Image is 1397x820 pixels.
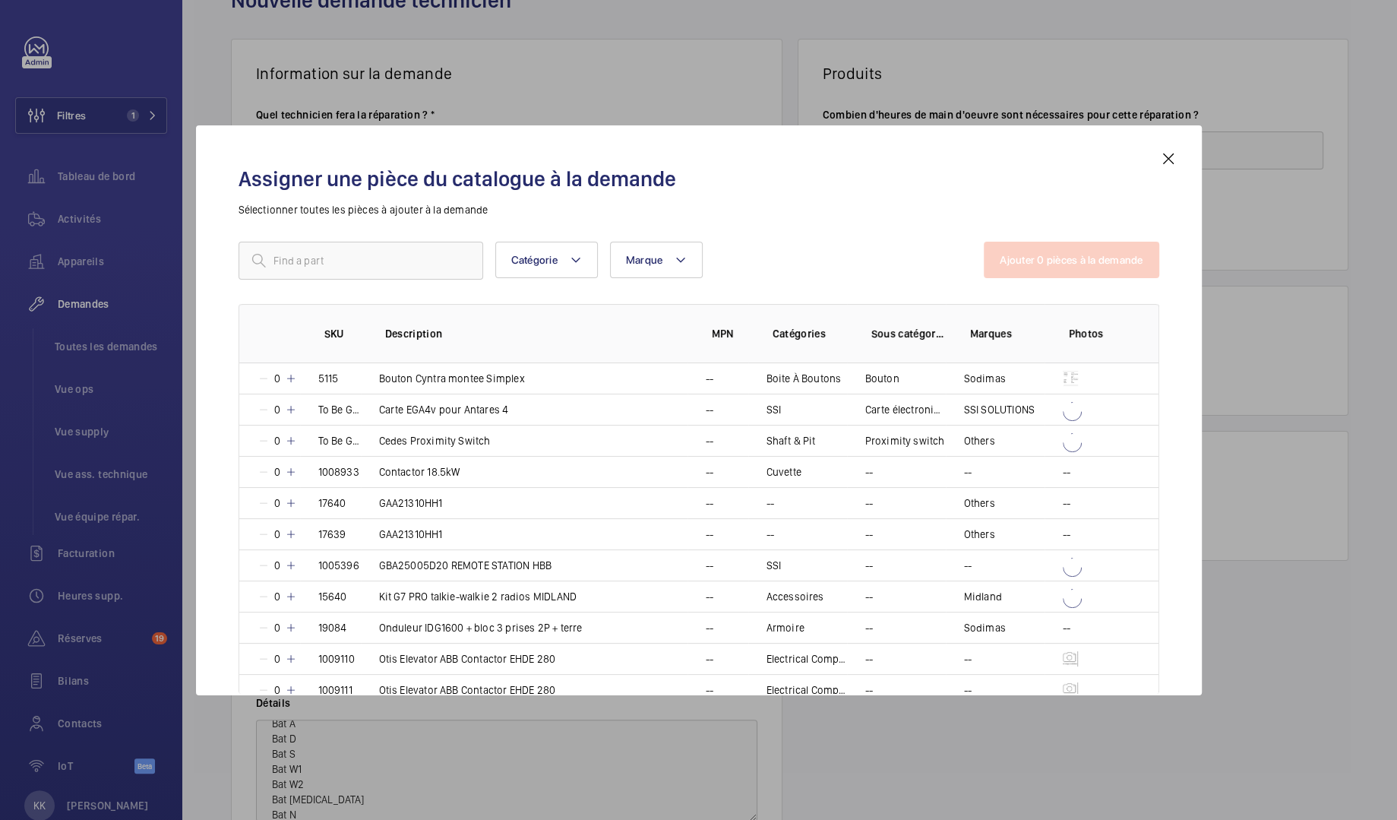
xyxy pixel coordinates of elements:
[270,558,285,573] p: 0
[964,558,972,573] p: --
[379,620,583,635] p: Onduleur IDG1600 + bloc 3 prises 2P + terre
[865,620,873,635] p: --
[865,433,945,448] p: Proximity switch
[379,682,556,698] p: Otis Elevator ABB Contactor EHDE 280
[706,651,713,666] p: --
[706,558,713,573] p: --
[706,527,713,542] p: --
[1063,464,1070,480] p: --
[1063,371,1078,386] img: g3a49nfdYcSuQfseZNAG9Il-olRDJnLUGo71PhoUjj9uzZrS.png
[270,682,285,698] p: 0
[865,558,873,573] p: --
[1063,527,1070,542] p: --
[324,326,361,341] p: SKU
[1063,682,1078,698] img: mgKNnLUo32YisrdXDPXwnmHuC0uVg7sd9j77u0g5nYnLw-oI.png
[270,620,285,635] p: 0
[610,242,703,278] button: Marque
[766,495,774,511] p: --
[766,464,801,480] p: Cuvette
[270,371,285,386] p: 0
[766,589,824,604] p: Accessoires
[239,242,483,280] input: Find a part
[706,371,713,386] p: --
[318,589,347,604] p: 15640
[865,651,873,666] p: --
[865,682,873,698] p: --
[964,651,972,666] p: --
[495,242,598,278] button: Catégorie
[766,651,847,666] p: Electrical Components
[270,402,285,417] p: 0
[379,402,509,417] p: Carte EGA4v pour Antares 4
[970,326,1045,341] p: Marques
[318,371,339,386] p: 5115
[318,620,347,635] p: 19084
[1063,651,1078,666] img: mgKNnLUo32YisrdXDPXwnmHuC0uVg7sd9j77u0g5nYnLw-oI.png
[270,527,285,542] p: 0
[379,558,552,573] p: GBA25005D20 REMOTE STATION HBB
[964,464,972,480] p: --
[318,495,346,511] p: 17640
[511,254,558,266] span: Catégorie
[1063,495,1070,511] p: --
[318,527,346,542] p: 17639
[766,402,782,417] p: SSI
[379,589,577,604] p: Kit G7 PRO talkie-walkie 2 radios MIDLAND
[379,527,443,542] p: GAA21310HH1
[318,651,355,666] p: 1009110
[706,589,713,604] p: --
[706,495,713,511] p: --
[385,326,687,341] p: Description
[871,326,946,341] p: Sous catégories
[270,464,285,480] p: 0
[239,202,1159,217] p: Sélectionner toutes les pièces à ajouter à la demande
[865,371,899,386] p: Bouton
[865,464,873,480] p: --
[379,495,443,511] p: GAA21310HH1
[379,371,525,386] p: Bouton Cyntra montee Simplex
[706,402,713,417] p: --
[379,464,460,480] p: Contactor 18.5kW
[766,558,782,573] p: SSI
[706,620,713,635] p: --
[865,589,873,604] p: --
[964,682,972,698] p: --
[766,433,816,448] p: Shaft & Pit
[379,651,556,666] p: Otis Elevator ABB Contactor EHDE 280
[318,433,361,448] p: To Be Generated
[1069,326,1128,341] p: Photos
[239,165,1159,193] h2: Assigner une pièce du catalogue à la demande
[318,464,359,480] p: 1008933
[318,402,361,417] p: To Be Generated
[712,326,748,341] p: MPN
[964,589,1002,604] p: Midland
[964,527,995,542] p: Others
[984,242,1158,278] button: Ajouter 0 pièces à la demande
[964,433,995,448] p: Others
[865,527,873,542] p: --
[318,682,352,698] p: 1009111
[706,464,713,480] p: --
[706,682,713,698] p: --
[964,371,1006,386] p: Sodimas
[773,326,847,341] p: Catégories
[270,495,285,511] p: 0
[964,495,995,511] p: Others
[766,620,804,635] p: Armoire
[964,402,1035,417] p: SSI SOLUTIONS
[964,620,1006,635] p: Sodimas
[379,433,491,448] p: Cedes Proximity Switch
[270,433,285,448] p: 0
[766,527,774,542] p: --
[766,682,847,698] p: Electrical Components
[270,651,285,666] p: 0
[270,589,285,604] p: 0
[706,433,713,448] p: --
[865,402,946,417] p: Carte électronique
[865,495,873,511] p: --
[766,371,842,386] p: Boite À Boutons
[626,254,663,266] span: Marque
[1063,620,1070,635] p: --
[318,558,359,573] p: 1005396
